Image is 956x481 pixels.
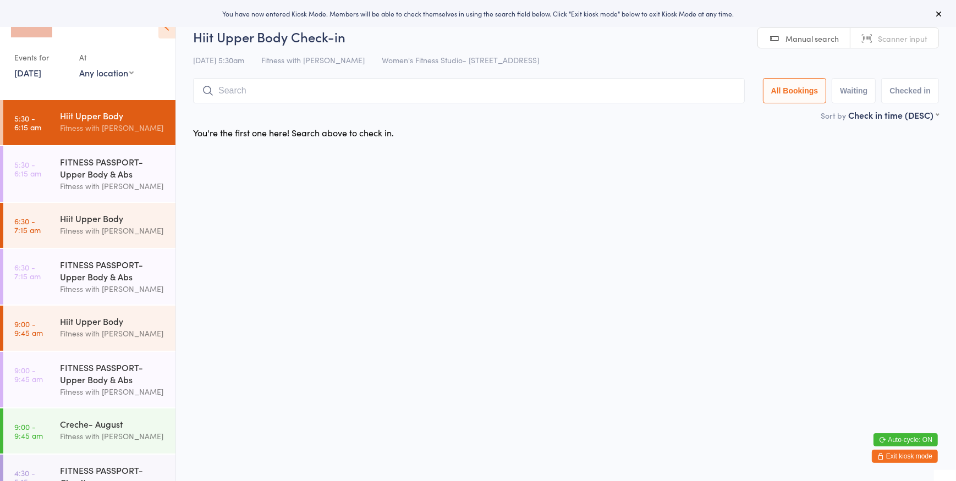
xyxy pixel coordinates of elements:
[14,319,43,337] time: 9:00 - 9:45 am
[193,126,394,139] div: You're the first one here! Search above to check in.
[832,78,876,103] button: Waiting
[763,78,827,103] button: All Bookings
[848,109,939,121] div: Check in time (DESC)
[821,110,846,121] label: Sort by
[873,433,938,446] button: Auto-cycle: ON
[60,156,166,180] div: FITNESS PASSPORT- Upper Body & Abs
[60,224,166,237] div: Fitness with [PERSON_NAME]
[60,109,166,121] div: Hiit Upper Body
[14,114,41,131] time: 5:30 - 6:15 am
[3,249,175,305] a: 6:30 -7:15 amFITNESS PASSPORT- Upper Body & AbsFitness with [PERSON_NAME]
[785,33,839,44] span: Manual search
[382,54,539,65] span: Women's Fitness Studio- [STREET_ADDRESS]
[3,352,175,407] a: 9:00 -9:45 amFITNESS PASSPORT- Upper Body & AbsFitness with [PERSON_NAME]
[3,408,175,454] a: 9:00 -9:45 amCreche- AugustFitness with [PERSON_NAME]
[60,258,166,283] div: FITNESS PASSPORT- Upper Body & Abs
[60,361,166,385] div: FITNESS PASSPORT- Upper Body & Abs
[18,9,938,18] div: You have now entered Kiosk Mode. Members will be able to check themselves in using the search fie...
[3,306,175,351] a: 9:00 -9:45 amHiit Upper BodyFitness with [PERSON_NAME]
[60,385,166,398] div: Fitness with [PERSON_NAME]
[14,160,41,178] time: 5:30 - 6:15 am
[14,48,68,67] div: Events for
[878,33,927,44] span: Scanner input
[14,217,41,234] time: 6:30 - 7:15 am
[60,212,166,224] div: Hiit Upper Body
[193,27,939,46] h2: Hiit Upper Body Check-in
[872,450,938,463] button: Exit kiosk mode
[60,327,166,340] div: Fitness with [PERSON_NAME]
[60,418,166,430] div: Creche- August
[14,263,41,280] time: 6:30 - 7:15 am
[3,146,175,202] a: 5:30 -6:15 amFITNESS PASSPORT- Upper Body & AbsFitness with [PERSON_NAME]
[60,180,166,192] div: Fitness with [PERSON_NAME]
[261,54,365,65] span: Fitness with [PERSON_NAME]
[881,78,939,103] button: Checked in
[60,315,166,327] div: Hiit Upper Body
[79,67,134,79] div: Any location
[60,283,166,295] div: Fitness with [PERSON_NAME]
[14,366,43,383] time: 9:00 - 9:45 am
[193,54,244,65] span: [DATE] 5:30am
[3,203,175,248] a: 6:30 -7:15 amHiit Upper BodyFitness with [PERSON_NAME]
[79,48,134,67] div: At
[14,67,41,79] a: [DATE]
[60,121,166,134] div: Fitness with [PERSON_NAME]
[14,422,43,440] time: 9:00 - 9:45 am
[193,78,745,103] input: Search
[3,100,175,145] a: 5:30 -6:15 amHiit Upper BodyFitness with [PERSON_NAME]
[60,430,166,443] div: Fitness with [PERSON_NAME]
